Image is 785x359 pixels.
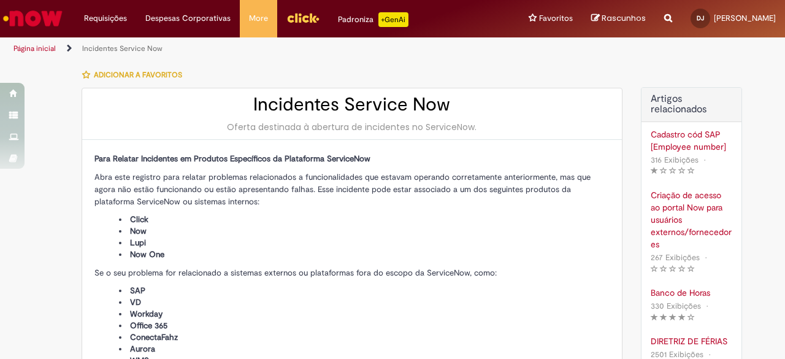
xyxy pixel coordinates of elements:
[714,13,776,23] span: [PERSON_NAME]
[338,12,408,27] div: Padroniza
[286,9,320,27] img: click_logo_yellow_360x200.png
[651,128,732,153] a: Cadastro cód SAP [Employee number]
[378,12,408,27] p: +GenAi
[130,237,146,248] span: Lupi
[130,226,147,236] span: Now
[703,298,711,314] span: •
[84,12,127,25] span: Requisições
[651,301,701,311] span: 330 Exibições
[82,62,189,88] button: Adicionar a Favoritos
[651,94,732,115] h3: Artigos relacionados
[651,287,732,299] a: Banco de Horas
[130,214,148,225] span: Click
[94,153,370,164] span: Para Relatar Incidentes em Produtos Específicos da Plataforma ServiceNow
[82,44,163,53] a: Incidentes Service Now
[130,320,167,331] span: Office 365
[651,189,732,250] a: Criação de acesso ao portal Now para usuários externos/fornecedores
[651,252,700,263] span: 267 Exibições
[701,152,708,168] span: •
[130,297,141,307] span: VD
[651,335,732,347] a: DIRETRIZ DE FÉRIAS
[130,309,163,319] span: Workday
[94,268,497,278] span: Se o seu problema for relacionado a sistemas externos ou plataformas fora do escopo da ServiceNow...
[94,70,182,80] span: Adicionar a Favoritos
[130,249,164,260] span: Now One
[651,155,699,165] span: 316 Exibições
[94,121,610,133] div: Oferta destinada à abertura de incidentes no ServiceNow.
[1,6,64,31] img: ServiceNow
[539,12,573,25] span: Favoritos
[697,14,704,22] span: DJ
[94,95,610,115] h2: Incidentes Service Now
[130,285,145,296] span: SAP
[591,13,646,25] a: Rascunhos
[145,12,231,25] span: Despesas Corporativas
[702,249,710,266] span: •
[130,344,155,354] span: Aurora
[130,332,178,342] span: ConectaFahz
[602,12,646,24] span: Rascunhos
[94,172,591,207] span: Abra este registro para relatar problemas relacionados a funcionalidades que estavam operando cor...
[13,44,56,53] a: Página inicial
[9,37,514,60] ul: Trilhas de página
[249,12,268,25] span: More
